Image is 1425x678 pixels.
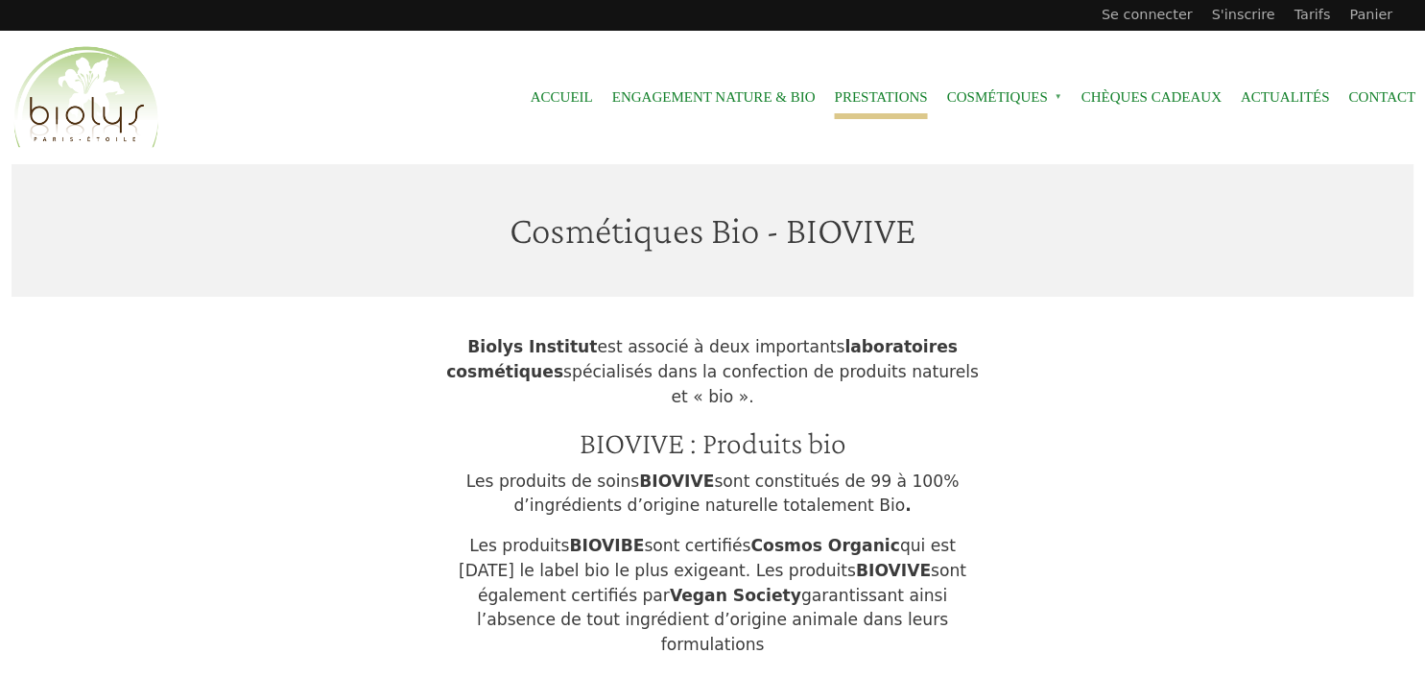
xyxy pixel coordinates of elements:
strong: Vegan Society [670,586,801,605]
strong: laboratoires cosmétiques [446,337,958,381]
p: Les produits sont certifiés qui est [DATE] le label bio le plus exigeant. Les produits sont égale... [444,534,982,658]
a: Prestations [834,76,927,119]
span: » [1055,93,1062,101]
span: Cosmétiques [947,76,1062,119]
a: Engagement Nature & Bio [612,76,816,119]
strong: . [905,496,912,515]
strong: Biolys Institut [467,337,597,356]
strong: Cosmos Organic [750,536,899,555]
a: Chèques cadeaux [1081,76,1222,119]
a: Actualités [1241,76,1330,119]
p: est associé à deux importants spécialisés dans la confection de produits naturels et « bio ». [444,335,982,409]
img: Accueil [10,43,163,153]
h2: BIOVIVE : Produits bio [444,424,982,461]
a: Contact [1348,76,1415,119]
span: Cosmétiques Bio - BIOVIVE [510,208,915,252]
strong: BIOVIBE [569,536,644,555]
p: Les produits de soins sont constitués de 99 à 100% d’ingrédients d’origine naturelle totalement Bio [444,470,982,519]
a: Accueil [531,76,593,119]
strong: BIOVIVE [856,561,931,580]
strong: BIOVIVE [639,472,714,491]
